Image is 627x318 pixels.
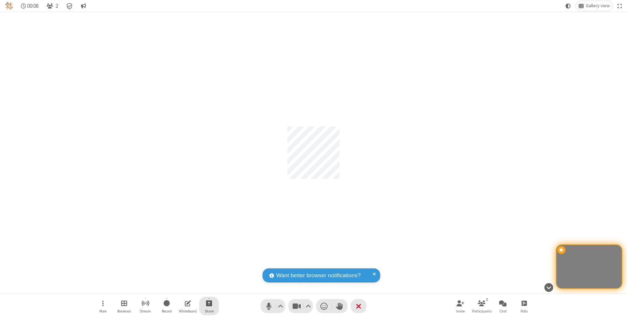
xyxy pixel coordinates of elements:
[615,1,625,11] button: Fullscreen
[93,297,113,315] button: Open menu
[276,299,285,313] button: Audio settings
[316,299,332,313] button: Send a reaction
[44,1,61,11] button: Open participant list
[576,1,612,11] button: Change layout
[456,309,465,313] span: Invite
[499,309,507,313] span: Chat
[56,3,58,9] span: 2
[205,309,214,313] span: Share
[514,297,534,315] button: Open poll
[27,3,39,9] span: 00:08
[114,297,134,315] button: Manage Breakout Rooms
[18,1,41,11] div: Timer
[179,309,197,313] span: Whiteboard
[199,297,219,315] button: Start sharing
[304,299,313,313] button: Video setting
[78,1,88,11] button: Conversation
[5,2,13,10] img: QA Selenium DO NOT DELETE OR CHANGE
[288,299,313,313] button: Stop video (⌘+Shift+V)
[351,299,366,313] button: End or leave meeting
[162,309,172,313] span: Record
[140,309,151,313] span: Stream
[276,271,361,280] span: Want better browser notifications?
[117,309,131,313] span: Breakout
[63,1,76,11] div: Meeting details Encryption enabled
[521,309,528,313] span: Polls
[261,299,285,313] button: Mute (⌘+Shift+A)
[136,297,155,315] button: Start streaming
[451,297,470,315] button: Invite participants (⌘+Shift+I)
[157,297,176,315] button: Start recording
[332,299,347,313] button: Raise hand
[178,297,198,315] button: Open shared whiteboard
[542,280,555,295] button: Hide
[586,3,610,8] span: Gallery view
[493,297,513,315] button: Open chat
[472,309,491,313] span: Participants
[472,297,491,315] button: Open participant list
[99,309,106,313] span: More
[563,1,573,11] button: Using system theme
[484,296,490,302] div: 2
